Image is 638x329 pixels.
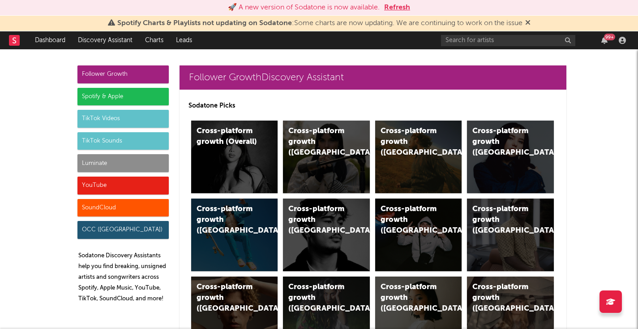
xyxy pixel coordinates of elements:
div: Cross-platform growth (Overall) [197,126,257,147]
a: Leads [170,31,198,49]
div: TikTok Videos [77,110,169,128]
div: OCC ([GEOGRAPHIC_DATA]) [77,221,169,239]
div: YouTube [77,177,169,195]
div: Spotify & Apple [77,88,169,106]
div: Follower Growth [77,65,169,83]
p: Sodatone Discovery Assistants help you find breaking, unsigned artists and songwriters across Spo... [78,251,169,304]
div: Cross-platform growth ([GEOGRAPHIC_DATA]) [472,282,533,314]
a: Cross-platform growth ([GEOGRAPHIC_DATA]) [283,121,370,193]
a: Cross-platform growth (Overall) [191,121,278,193]
span: Spotify Charts & Playlists not updating on Sodatone [117,20,292,27]
a: Cross-platform growth ([GEOGRAPHIC_DATA]) [467,121,554,193]
div: TikTok Sounds [77,132,169,150]
a: Cross-platform growth ([GEOGRAPHIC_DATA]) [375,121,462,193]
div: Cross-platform growth ([GEOGRAPHIC_DATA]) [197,282,257,314]
p: Sodatone Picks [188,100,557,111]
div: Cross-platform growth ([GEOGRAPHIC_DATA]) [288,126,349,158]
div: Cross-platform growth ([GEOGRAPHIC_DATA]) [288,204,349,236]
div: Cross-platform growth ([GEOGRAPHIC_DATA]/GSA) [381,204,441,236]
div: Cross-platform growth ([GEOGRAPHIC_DATA]) [472,204,533,236]
a: Discovery Assistant [72,31,139,49]
a: Cross-platform growth ([GEOGRAPHIC_DATA]) [283,199,370,271]
a: Charts [139,31,170,49]
div: Cross-platform growth ([GEOGRAPHIC_DATA]) [197,204,257,236]
div: SoundCloud [77,199,169,217]
button: Refresh [384,2,410,13]
div: 🚀 A new version of Sodatone is now available. [228,2,380,13]
button: 99+ [601,37,608,44]
a: Follower GrowthDiscovery Assistant [180,65,566,90]
div: Cross-platform growth ([GEOGRAPHIC_DATA]) [472,126,533,158]
div: Cross-platform growth ([GEOGRAPHIC_DATA]) [381,126,441,158]
div: Cross-platform growth ([GEOGRAPHIC_DATA]) [381,282,441,314]
a: Cross-platform growth ([GEOGRAPHIC_DATA]) [467,199,554,271]
a: Cross-platform growth ([GEOGRAPHIC_DATA]/GSA) [375,199,462,271]
a: Dashboard [29,31,72,49]
input: Search for artists [441,35,575,46]
div: Luminate [77,154,169,172]
div: Cross-platform growth ([GEOGRAPHIC_DATA]) [288,282,349,314]
a: Cross-platform growth ([GEOGRAPHIC_DATA]) [191,199,278,271]
div: 99 + [604,34,615,40]
span: Dismiss [525,20,531,27]
span: : Some charts are now updating. We are continuing to work on the issue [117,20,522,27]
